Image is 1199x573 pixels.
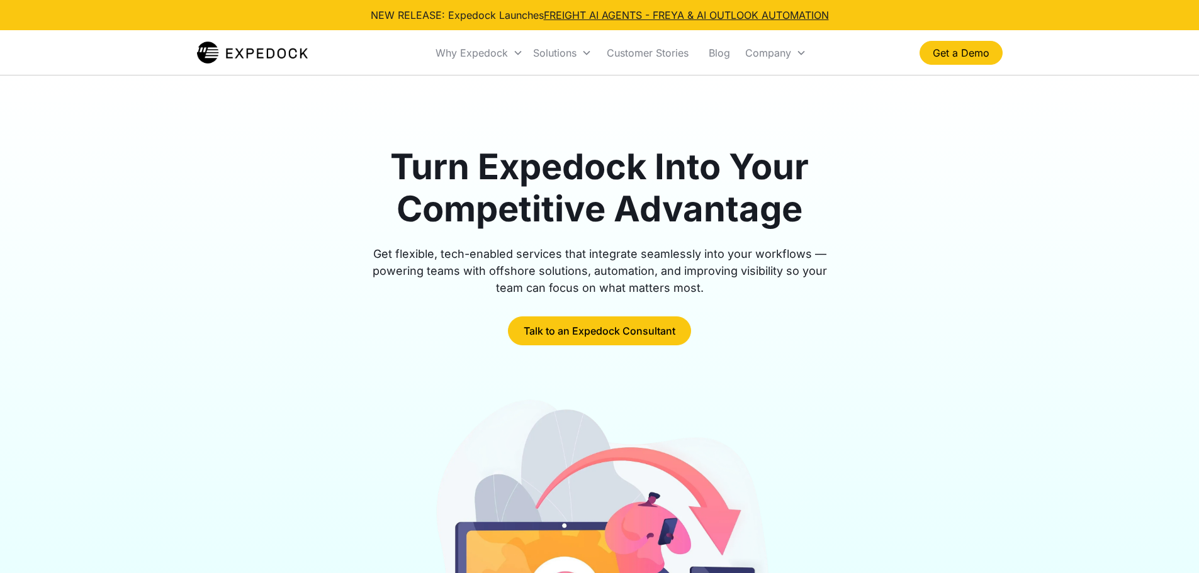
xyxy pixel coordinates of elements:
[431,31,528,74] div: Why Expedock
[358,146,842,230] h1: Turn Expedock Into Your Competitive Advantage
[528,31,597,74] div: Solutions
[358,245,842,296] div: Get flexible, tech-enabled services that integrate seamlessly into your workflows — powering team...
[745,47,791,59] div: Company
[197,40,308,65] img: Expedock Logo
[508,316,691,345] a: Talk to an Expedock Consultant
[371,8,829,23] div: NEW RELEASE: Expedock Launches
[920,41,1003,65] a: Get a Demo
[533,47,577,59] div: Solutions
[740,31,811,74] div: Company
[597,31,699,74] a: Customer Stories
[197,40,308,65] a: home
[699,31,740,74] a: Blog
[436,47,508,59] div: Why Expedock
[544,9,829,21] a: FREIGHT AI AGENTS - FREYA & AI OUTLOOK AUTOMATION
